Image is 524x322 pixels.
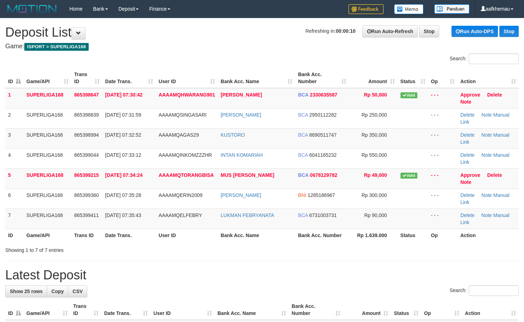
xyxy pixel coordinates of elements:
[159,112,207,118] span: AAAAMQSINGASARI
[310,172,337,178] span: Copy 0678129782 to clipboard
[309,152,337,158] span: Copy 6041165232 to clipboard
[5,148,24,168] td: 4
[24,300,70,320] th: Game/API: activate to sort column ascending
[5,229,24,242] th: ID
[72,289,83,294] span: CSV
[400,173,417,179] span: Valid transaction
[159,172,214,178] span: AAAAMQTORANGBISA
[349,68,398,88] th: Amount: activate to sort column ascending
[159,152,212,158] span: AAAAMQINKOMZZZHR
[215,300,289,320] th: Bank Acc. Name: activate to sort column ascending
[298,92,309,98] span: BCA
[481,112,492,118] a: Note
[460,212,474,218] a: Delete
[309,132,337,138] span: Copy 8690511747 to clipboard
[481,192,492,198] a: Note
[421,300,462,320] th: Op: activate to sort column ascending
[151,300,215,320] th: User ID: activate to sort column ascending
[105,212,141,218] span: [DATE] 07:35:43
[460,152,474,158] a: Delete
[460,112,474,118] a: Delete
[364,92,387,98] span: Rp 50,000
[434,4,469,14] img: panduan.png
[295,68,349,88] th: Bank Acc. Number: activate to sort column ascending
[24,148,71,168] td: SUPERLIGA168
[460,212,509,225] a: Manual Link
[361,112,387,118] span: Rp 250,000
[10,289,43,294] span: Show 25 rows
[460,92,480,98] a: Approve
[74,132,99,138] span: 865398994
[5,285,47,297] a: Show 25 rows
[24,128,71,148] td: SUPERLIGA168
[101,300,151,320] th: Date Trans.: activate to sort column ascending
[428,148,458,168] td: - - -
[398,229,428,242] th: Status
[221,112,261,118] a: [PERSON_NAME]
[24,168,71,188] td: SUPERLIGA168
[298,172,309,178] span: BCA
[5,209,24,229] td: 7
[24,229,71,242] th: Game/API
[428,188,458,209] td: - - -
[298,152,308,158] span: BCA
[70,300,101,320] th: Trans ID: activate to sort column ascending
[460,132,509,145] a: Manual Link
[221,212,274,218] a: LUKMAN FEBRYANATA
[428,209,458,229] td: - - -
[295,229,349,242] th: Bank Acc. Number
[487,92,502,98] a: Delete
[450,285,519,296] label: Search:
[469,285,519,296] input: Search:
[159,192,203,198] span: AAAAMQERIN2009
[24,188,71,209] td: SUPERLIGA168
[400,92,417,98] span: Valid transaction
[218,229,295,242] th: Bank Acc. Name
[71,229,102,242] th: Trans ID
[105,152,141,158] span: [DATE] 07:33:12
[221,132,245,138] a: KUSTORO
[308,192,335,198] span: Copy 1285186967 to clipboard
[51,289,64,294] span: Copy
[428,128,458,148] td: - - -
[74,172,99,178] span: 865399215
[5,25,519,39] h1: Deposit List
[481,152,492,158] a: Note
[105,192,141,198] span: [DATE] 07:35:28
[428,88,458,109] td: - - -
[419,25,439,37] a: Stop
[428,168,458,188] td: - - -
[221,92,262,98] a: [PERSON_NAME]
[460,179,471,185] a: Note
[298,212,308,218] span: BCA
[5,88,24,109] td: 1
[74,112,99,118] span: 865398839
[364,212,387,218] span: Rp 90,000
[5,4,59,14] img: MOTION_logo.png
[487,172,502,178] a: Delete
[460,172,480,178] a: Approve
[5,244,213,254] div: Showing 1 to 7 of 7 entries
[481,212,492,218] a: Note
[105,172,143,178] span: [DATE] 07:34:24
[457,229,519,242] th: Action
[305,28,355,34] span: Refreshing in:
[74,152,99,158] span: 865399044
[221,172,274,178] a: MUS [PERSON_NAME]
[74,192,99,198] span: 865399360
[289,300,343,320] th: Bank Acc. Number: activate to sort column ascending
[5,188,24,209] td: 6
[47,285,68,297] a: Copy
[24,88,71,109] td: SUPERLIGA168
[5,168,24,188] td: 5
[460,152,509,165] a: Manual Link
[5,43,519,50] h4: Game:
[5,68,24,88] th: ID: activate to sort column descending
[221,152,263,158] a: INTAN KOMARIAH
[105,92,143,98] span: [DATE] 07:30:42
[24,209,71,229] td: SUPERLIGA168
[481,132,492,138] a: Note
[460,112,509,125] a: Manual Link
[298,192,306,198] span: BNI
[68,285,87,297] a: CSV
